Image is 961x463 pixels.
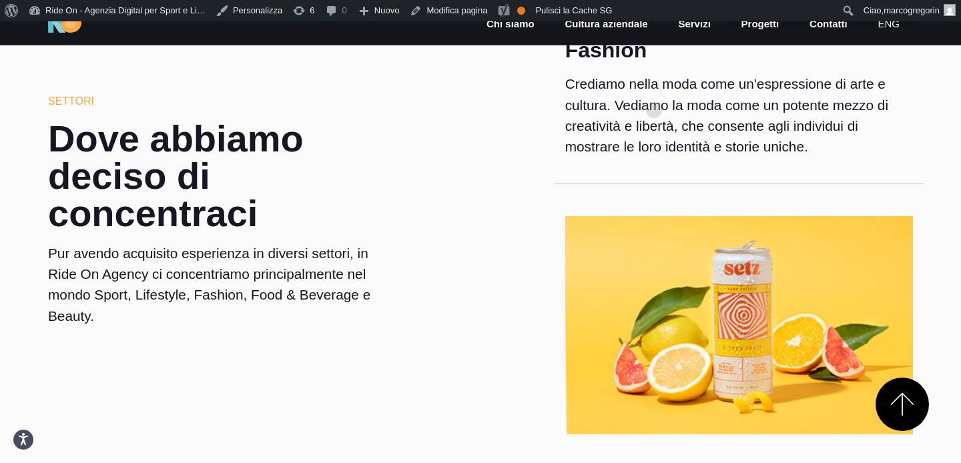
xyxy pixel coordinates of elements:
[677,17,711,32] a: Servizi
[565,216,913,434] img: Ride On Agenzia Digital per il food and beverage
[517,7,525,15] div: OK
[485,17,536,32] a: Chi siamo
[48,12,81,33] img: Ride On Agency
[48,93,396,109] h6: Settori
[563,17,649,32] a: Cultura aziendale
[565,73,913,157] p: Crediamo nella moda come un'espressione di arte e cultura. Vediamo la moda come un potente mezzo ...
[48,243,396,326] p: Pur avendo acquisito esperienza in diversi settori, in Ride On Agency ci concentriamo principalme...
[808,17,849,32] a: Contatti
[884,5,940,15] span: marcogregorin
[740,17,781,32] a: Progetti
[48,120,396,232] h2: Dove abbiamo deciso di concentraci
[876,17,901,32] a: eng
